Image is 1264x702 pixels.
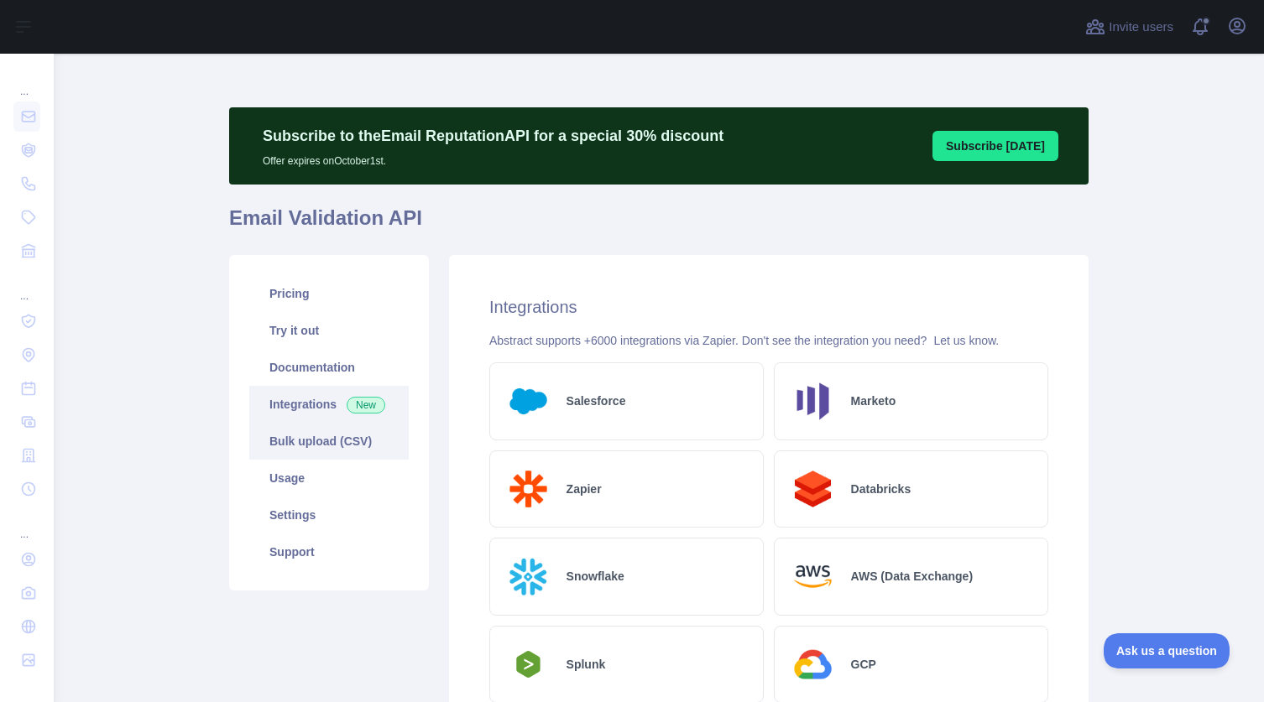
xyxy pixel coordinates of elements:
[263,124,723,148] p: Subscribe to the Email Reputation API for a special 30 % discount
[13,65,40,98] div: ...
[567,393,626,409] h2: Salesforce
[851,393,896,409] h2: Marketo
[263,148,723,168] p: Offer expires on October 1st.
[13,507,40,541] div: ...
[851,656,876,673] h2: GCP
[249,533,409,570] a: Support
[1109,18,1173,37] span: Invite users
[504,646,553,683] img: Logo
[13,269,40,303] div: ...
[489,295,1048,319] h2: Integrations
[788,640,838,689] img: Logo
[489,332,1048,349] div: Abstract supports +6000 integrations via Zapier. Don't see the integration you need?
[788,377,838,426] img: Logo
[788,465,838,514] img: Logo
[567,656,606,673] h2: Splunk
[504,465,553,514] img: Logo
[249,349,409,386] a: Documentation
[249,386,409,423] a: Integrations New
[933,334,999,347] a: Let us know.
[851,568,973,585] h2: AWS (Data Exchange)
[249,275,409,312] a: Pricing
[851,481,911,497] h2: Databricks
[932,131,1058,161] button: Subscribe [DATE]
[567,481,602,497] h2: Zapier
[249,312,409,349] a: Try it out
[1082,13,1177,40] button: Invite users
[249,460,409,497] a: Usage
[504,552,553,601] img: Logo
[1104,633,1230,668] iframe: Toggle Customer Support
[249,423,409,460] a: Bulk upload (CSV)
[567,568,624,585] h2: Snowflake
[249,497,409,533] a: Settings
[504,377,553,426] img: Logo
[347,397,385,413] span: New
[229,205,1089,245] h1: Email Validation API
[788,552,838,601] img: Logo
